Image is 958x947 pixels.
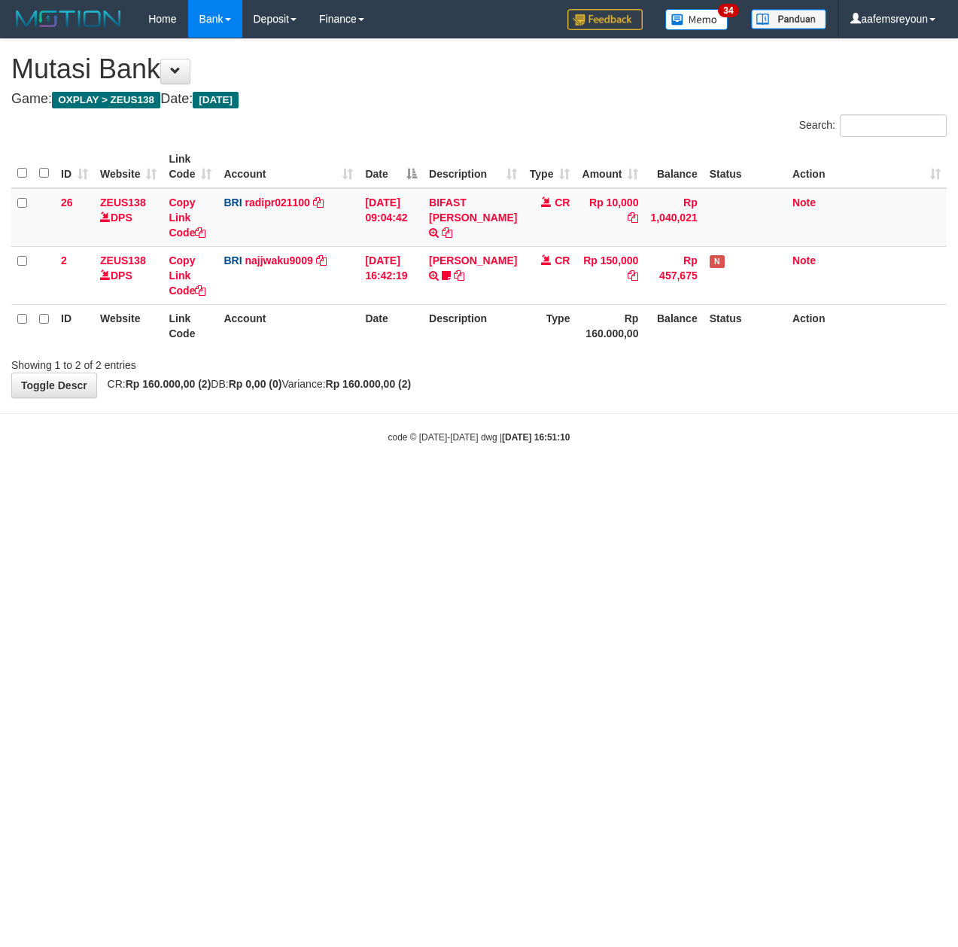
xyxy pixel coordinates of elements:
a: Copy najjwaku9009 to clipboard [316,254,327,266]
small: code © [DATE]-[DATE] dwg | [388,432,570,443]
span: OXPLAY > ZEUS138 [52,92,160,108]
img: Feedback.jpg [567,9,643,30]
th: Balance [644,304,703,347]
strong: Rp 0,00 (0) [229,378,282,390]
strong: Rp 160.000,00 (2) [326,378,412,390]
a: Copy Link Code [169,196,205,239]
a: Copy Rp 150,000 to clipboard [628,269,638,282]
td: DPS [94,188,163,247]
th: Website: activate to sort column ascending [94,145,163,188]
a: [PERSON_NAME] [429,254,517,266]
span: CR: DB: Variance: [100,378,412,390]
a: Note [792,196,816,209]
span: BRI [224,254,242,266]
th: ID [55,304,94,347]
div: Showing 1 to 2 of 2 entries [11,352,388,373]
strong: Rp 160.000,00 (2) [126,378,211,390]
td: Rp 150,000 [576,246,644,304]
a: BIFAST [PERSON_NAME] [429,196,517,224]
th: Description [423,304,523,347]
th: Website [94,304,163,347]
th: Action: activate to sort column ascending [786,145,947,188]
input: Search: [840,114,947,137]
th: Account [217,304,359,347]
th: Status [704,304,786,347]
th: Action [786,304,947,347]
th: Account: activate to sort column ascending [217,145,359,188]
th: Link Code [163,304,217,347]
td: Rp 10,000 [576,188,644,247]
img: Button%20Memo.svg [665,9,728,30]
span: 34 [718,4,738,17]
span: BRI [224,196,242,209]
th: Balance [644,145,703,188]
td: [DATE] 09:04:42 [359,188,423,247]
th: Link Code: activate to sort column ascending [163,145,217,188]
th: Type: activate to sort column ascending [523,145,576,188]
th: Rp 160.000,00 [576,304,644,347]
th: ID: activate to sort column ascending [55,145,94,188]
th: Type [523,304,576,347]
a: ZEUS138 [100,196,146,209]
a: Copy radipr021100 to clipboard [313,196,324,209]
span: 26 [61,196,73,209]
a: Copy Link Code [169,254,205,297]
img: panduan.png [751,9,826,29]
td: DPS [94,246,163,304]
span: 2 [61,254,67,266]
a: Copy BIFAST ERIKA S PAUN to clipboard [442,227,452,239]
span: CR [555,196,570,209]
span: Has Note [710,255,725,268]
a: Toggle Descr [11,373,97,398]
label: Search: [799,114,947,137]
h1: Mutasi Bank [11,54,947,84]
strong: [DATE] 16:51:10 [502,432,570,443]
h4: Game: Date: [11,92,947,107]
td: Rp 457,675 [644,246,703,304]
a: Copy RUDI WIBOWO to clipboard [454,269,464,282]
a: Copy Rp 10,000 to clipboard [628,212,638,224]
img: MOTION_logo.png [11,8,126,30]
a: Note [792,254,816,266]
span: CR [555,254,570,266]
td: Rp 1,040,021 [644,188,703,247]
th: Status [704,145,786,188]
th: Description: activate to sort column ascending [423,145,523,188]
a: najjwaku9009 [245,254,312,266]
th: Date [359,304,423,347]
th: Date: activate to sort column descending [359,145,423,188]
th: Amount: activate to sort column ascending [576,145,644,188]
a: radipr021100 [245,196,309,209]
a: ZEUS138 [100,254,146,266]
td: [DATE] 16:42:19 [359,246,423,304]
span: [DATE] [193,92,239,108]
